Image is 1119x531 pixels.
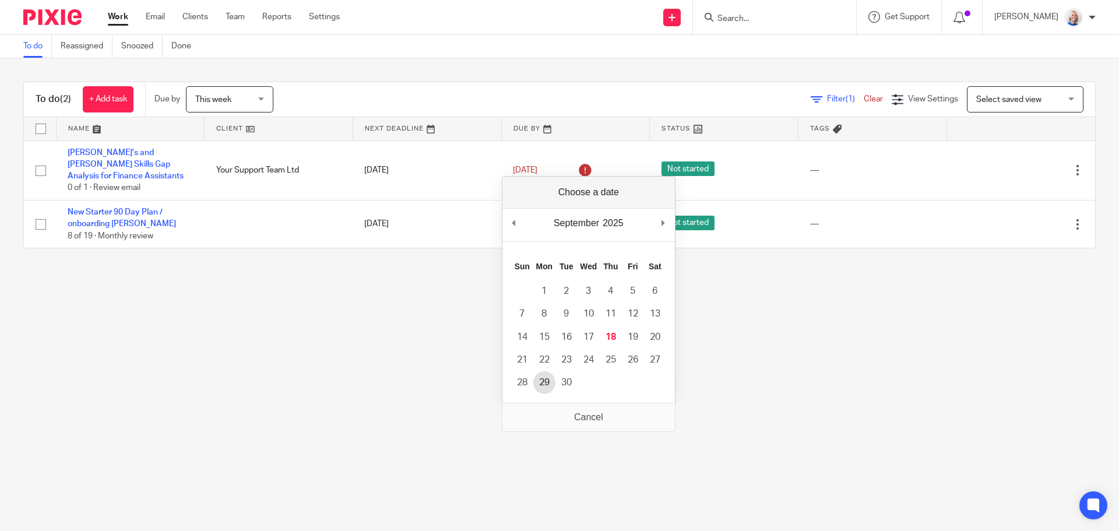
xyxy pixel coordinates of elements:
span: This week [195,96,231,104]
img: Pixie [23,9,82,25]
span: 8 of 19 · Monthly review [68,232,153,240]
button: Previous Month [508,214,520,232]
button: 28 [511,371,533,394]
button: 27 [644,349,666,371]
td: [DATE] [353,140,501,201]
button: 17 [578,326,600,349]
span: Tags [810,125,830,132]
button: 9 [555,303,578,325]
button: 10 [578,303,600,325]
button: 3 [578,280,600,303]
div: September [552,214,601,232]
img: Low%20Res%20-%20Your%20Support%20Team%20-5.jpg [1064,8,1083,27]
span: [DATE] [513,166,537,174]
button: 23 [555,349,578,371]
button: 12 [622,303,644,325]
a: Clear [864,95,883,103]
abbr: Wednesday [580,262,597,271]
button: 13 [644,303,666,325]
p: [PERSON_NAME] [994,11,1058,23]
button: 15 [533,326,555,349]
a: Team [226,11,245,23]
button: 21 [511,349,533,371]
button: 19 [622,326,644,349]
button: 1 [533,280,555,303]
abbr: Friday [628,262,638,271]
button: 14 [511,326,533,349]
p: Due by [154,93,180,105]
button: 26 [622,349,644,371]
button: 25 [600,349,622,371]
abbr: Thursday [603,262,618,271]
a: [PERSON_NAME]'s and [PERSON_NAME] Skills Gap Analysis for Finance Assistants [68,149,184,181]
a: Snoozed [121,35,163,58]
button: 2 [555,280,578,303]
div: --- [810,164,935,176]
td: Your Support Team Ltd [205,140,353,201]
button: 4 [600,280,622,303]
button: 6 [644,280,666,303]
abbr: Sunday [515,262,530,271]
button: 30 [555,371,578,394]
button: Next Month [657,214,669,232]
a: + Add task [83,86,133,112]
span: Filter [827,95,864,103]
input: Search [716,14,821,24]
td: [DATE] [353,201,501,248]
abbr: Tuesday [559,262,573,271]
span: Get Support [885,13,930,21]
a: Settings [309,11,340,23]
button: 7 [511,303,533,325]
button: 22 [533,349,555,371]
a: Work [108,11,128,23]
button: 5 [622,280,644,303]
span: (1) [846,95,855,103]
span: Not started [661,216,715,230]
a: Clients [182,11,208,23]
a: Reassigned [61,35,112,58]
button: 18 [600,326,622,349]
a: To do [23,35,52,58]
button: 11 [600,303,622,325]
button: 29 [533,371,555,394]
a: Email [146,11,165,23]
a: Done [171,35,200,58]
h1: To do [36,93,71,106]
span: Not started [661,161,715,176]
a: Reports [262,11,291,23]
span: Select saved view [976,96,1041,104]
span: (2) [60,94,71,104]
button: 20 [644,326,666,349]
div: --- [810,218,935,230]
button: 24 [578,349,600,371]
span: 0 of 1 · Review email [68,184,140,192]
button: 8 [533,303,555,325]
abbr: Saturday [649,262,661,271]
a: New Starter 90 Day Plan / onboarding [PERSON_NAME] [68,208,176,228]
div: 2025 [601,214,625,232]
button: 16 [555,326,578,349]
abbr: Monday [536,262,553,271]
span: View Settings [908,95,958,103]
